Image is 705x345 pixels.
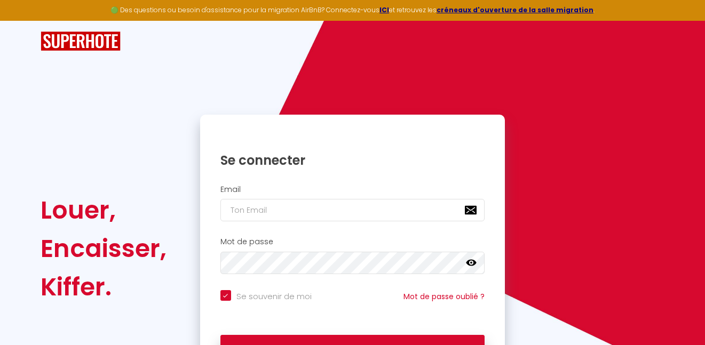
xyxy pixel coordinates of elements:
[41,229,167,268] div: Encaisser,
[220,152,485,169] h1: Se connecter
[41,191,167,229] div: Louer,
[379,5,389,14] a: ICI
[41,31,121,51] img: SuperHote logo
[403,291,485,302] a: Mot de passe oublié ?
[220,199,485,221] input: Ton Email
[41,268,167,306] div: Kiffer.
[437,5,593,14] a: créneaux d'ouverture de la salle migration
[220,237,485,246] h2: Mot de passe
[220,185,485,194] h2: Email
